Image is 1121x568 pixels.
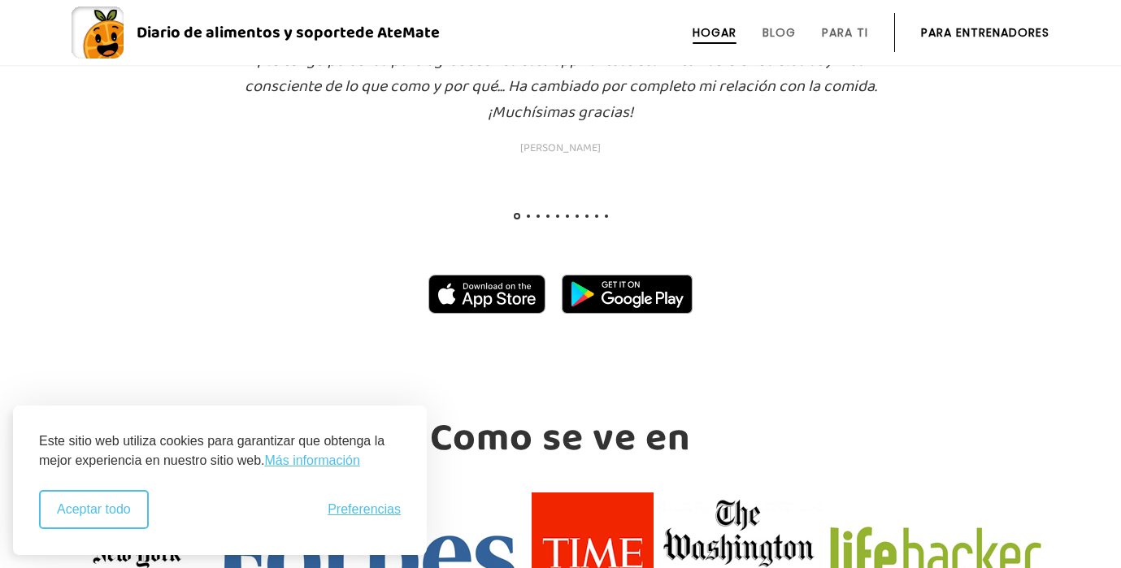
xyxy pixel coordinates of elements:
font: Para entrenadores [921,24,1049,41]
img: badge-download-google.png [562,275,693,314]
font: Como se ve en [430,407,691,470]
font: Más información [264,453,359,467]
button: Aceptar todas las cookies [39,490,149,529]
a: Más información [264,451,359,470]
font: Este sitio web utiliza cookies para garantizar que obtenga la mejor experiencia en nuestro sitio ... [39,434,385,467]
font: Diario de alimentos y soporte [137,20,355,46]
a: Blog [763,26,796,39]
font: Preferencias [328,502,401,516]
font: [PERSON_NAME] [520,139,601,157]
button: Alternar preferencias [328,502,401,517]
a: Para entrenadores [921,26,1049,39]
font: Aceptar todo [57,502,131,516]
a: Hogar [693,26,736,39]
font: ¡No tengo palabras para agradecerles esta app fantástica! En tan solo unos días soy más conscient... [245,47,877,125]
font: de AteMate [355,20,440,46]
a: Para ti [822,26,868,39]
font: Blog [763,24,796,41]
a: Diario de alimentos y soportede AteMate [72,7,1049,59]
font: Hogar [693,24,736,41]
font: Para ti [822,24,868,41]
img: badge-download-apple.svg [428,275,545,314]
